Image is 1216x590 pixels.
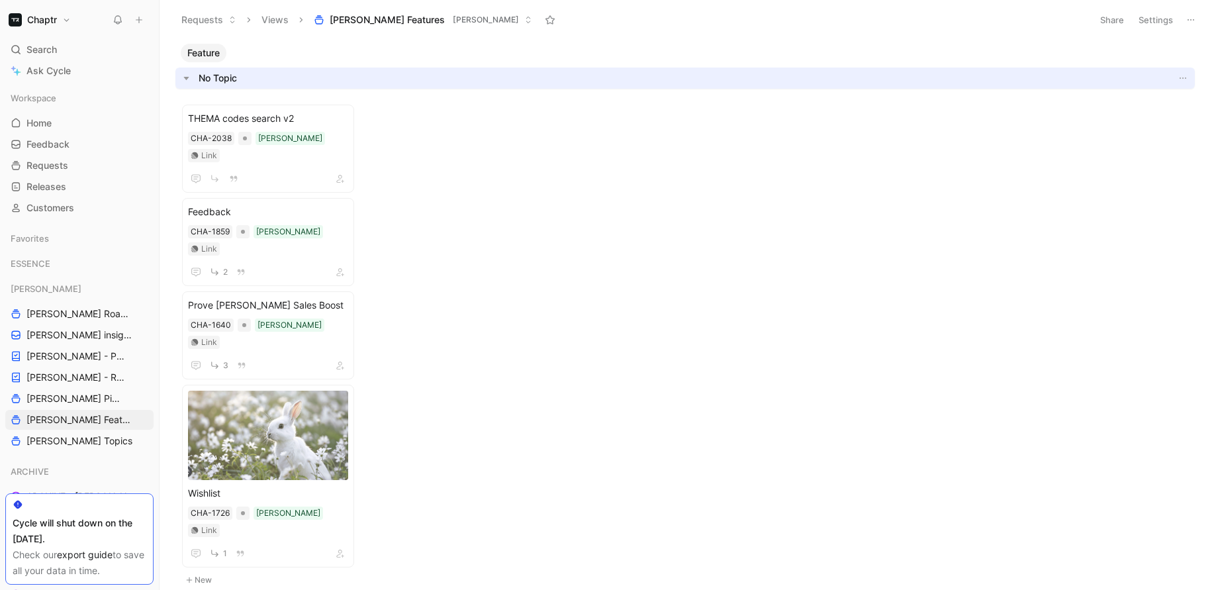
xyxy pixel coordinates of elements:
span: [PERSON_NAME] Features [26,413,136,426]
div: ARCHIVEARCHIVE - [PERSON_NAME] PipelineARCHIVE - Noa Pipeline [5,462,154,528]
a: Wishlist[PERSON_NAME]Link1 [182,385,354,567]
div: Link [201,242,217,256]
span: THEMA codes search v2 [188,111,348,126]
span: Customers [26,201,74,215]
div: Check our to save all your data in time. [13,547,146,579]
a: Customers [5,198,154,218]
a: [PERSON_NAME] - PLANNINGS [5,346,154,366]
span: Feedback [188,204,348,220]
div: Link [201,524,217,537]
span: Releases [26,180,66,193]
button: 1 [207,545,230,562]
div: CHA-1640 [191,319,231,332]
span: 2 [223,268,228,276]
span: Ask Cycle [26,63,71,79]
a: THEMA codes search v2[PERSON_NAME]Link [182,105,354,193]
button: ChaptrChaptr [5,11,74,29]
div: CHA-2038 [191,132,232,145]
div: Feature [175,44,382,62]
span: ESSENCE [11,257,50,270]
img: a7e05716-d55b-4c3d-a488-fdc82cb8cd95.png [188,391,348,480]
a: Prove [PERSON_NAME] Sales Boost[PERSON_NAME]Link3 [182,291,354,379]
span: Requests [26,159,68,172]
span: 3 [223,362,228,369]
span: [PERSON_NAME] Pipeline [26,392,123,405]
a: [PERSON_NAME] Pipeline [5,389,154,409]
div: Cycle will shut down on the [DATE]. [13,515,146,547]
button: [PERSON_NAME] Features[PERSON_NAME] [308,10,538,30]
a: Home [5,113,154,133]
a: [PERSON_NAME] insights [5,325,154,345]
img: Chaptr [9,13,22,26]
div: [PERSON_NAME] [256,225,320,238]
div: [PERSON_NAME] [258,132,322,145]
a: Ask Cycle [5,61,154,81]
a: Feedback [5,134,154,154]
div: [PERSON_NAME] [5,279,154,299]
button: 3 [207,357,231,373]
span: Feedback [26,138,70,151]
a: Feedback[PERSON_NAME]Link2 [182,198,354,286]
span: ARCHIVE [11,465,49,478]
span: Home [26,117,52,130]
div: Workspace [5,88,154,108]
button: New [181,572,355,588]
a: [PERSON_NAME] - REFINEMENTS [5,368,154,387]
span: Wishlist [188,485,348,501]
button: Requests [175,10,242,30]
div: Search [5,40,154,60]
span: Feature [187,46,220,60]
span: [PERSON_NAME] [453,13,519,26]
a: [PERSON_NAME] Features [5,410,154,430]
div: [PERSON_NAME] [257,319,322,332]
a: [PERSON_NAME] Roadmap - open items [5,304,154,324]
div: [PERSON_NAME][PERSON_NAME] Roadmap - open items[PERSON_NAME] insights[PERSON_NAME] - PLANNINGS[PE... [5,279,154,451]
div: No Topic [199,70,237,86]
div: CHA-1726 [191,507,230,520]
a: Releases [5,177,154,197]
span: [PERSON_NAME] Roadmap - open items [26,307,131,320]
span: ARCHIVE - [PERSON_NAME] Pipeline [26,490,139,503]
div: No Topic [175,68,1195,89]
button: Views [256,10,295,30]
a: [PERSON_NAME] Topics [5,431,154,451]
span: [PERSON_NAME] insights [26,328,135,342]
a: export guide [57,549,113,560]
div: ESSENCE [5,254,154,277]
span: Workspace [11,91,56,105]
div: ESSENCE [5,254,154,273]
span: Prove [PERSON_NAME] Sales Boost [188,297,348,313]
span: 1 [223,550,227,558]
span: [PERSON_NAME] - PLANNINGS [26,350,127,363]
div: CHA-1859 [191,225,230,238]
span: [PERSON_NAME] - REFINEMENTS [26,371,128,384]
div: Favorites [5,228,154,248]
button: Settings [1133,11,1179,29]
span: [PERSON_NAME] [11,282,81,295]
div: ARCHIVE [5,462,154,481]
button: Share [1094,11,1130,29]
div: Link [201,336,217,349]
div: [PERSON_NAME] [256,507,320,520]
button: 2 [207,264,230,280]
span: [PERSON_NAME] Features [330,13,445,26]
a: ARCHIVE - [PERSON_NAME] Pipeline [5,487,154,507]
span: [PERSON_NAME] Topics [26,434,132,448]
span: Search [26,42,57,58]
a: Requests [5,156,154,175]
span: Favorites [11,232,49,245]
div: Link [201,149,217,162]
h1: Chaptr [27,14,57,26]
